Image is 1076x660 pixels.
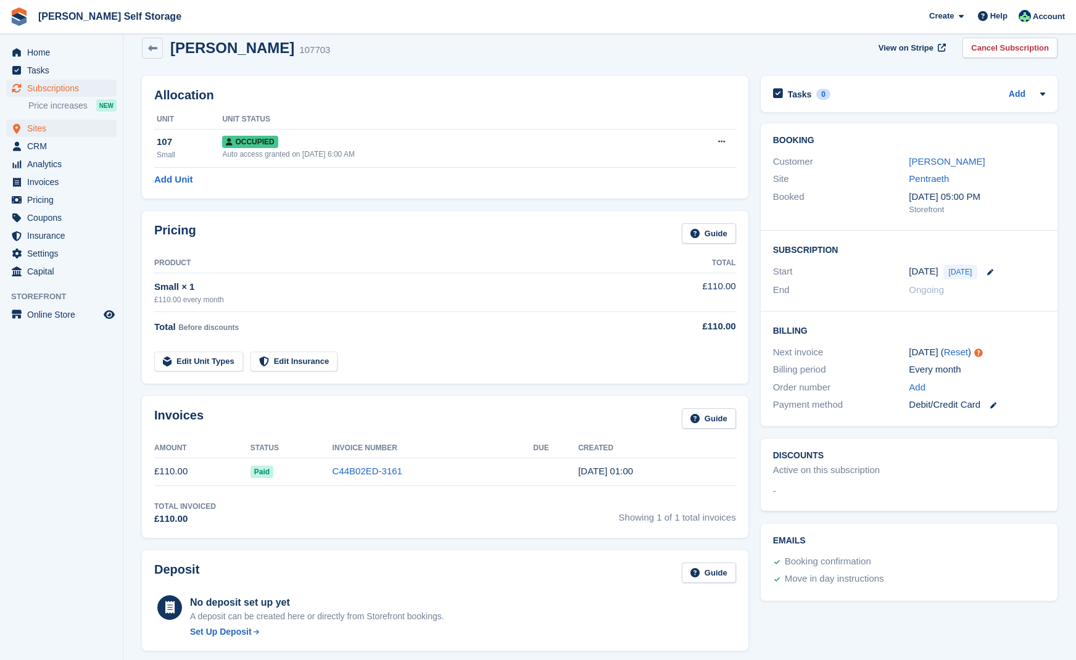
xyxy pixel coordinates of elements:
img: Dafydd Pritchard [1019,10,1031,22]
p: A deposit can be created here or directly from Storefront bookings. [190,610,444,623]
div: Order number [773,381,909,395]
div: Tooltip anchor [973,347,984,358]
span: Paid [250,466,273,478]
th: Status [250,439,333,458]
span: Occupied [222,136,278,148]
span: Storefront [11,291,123,303]
h2: Deposit [154,563,199,583]
span: Showing 1 of 1 total invoices [619,501,736,526]
th: Amount [154,439,250,458]
a: Edit Unit Types [154,352,243,372]
img: stora-icon-8386f47178a22dfd0bd8f6a31ec36ba5ce8667c1dd55bd0f319d3a0aa187defe.svg [10,7,28,26]
th: Due [533,439,578,458]
div: NEW [96,99,117,112]
th: Unit [154,110,222,130]
div: [DATE] ( ) [909,345,1045,360]
a: Set Up Deposit [190,625,444,638]
div: Auto access granted on [DATE] 6:00 AM [222,149,652,160]
h2: Subscription [773,243,1045,255]
div: 107 [157,135,222,149]
h2: [PERSON_NAME] [170,39,294,56]
a: Price increases NEW [28,99,117,112]
span: View on Stripe [879,42,933,54]
th: Created [578,439,735,458]
div: Payment method [773,398,909,412]
th: Unit Status [222,110,652,130]
div: Total Invoiced [154,501,216,512]
a: menu [6,155,117,173]
span: Pricing [27,191,101,208]
a: Add [909,381,925,395]
div: Small × 1 [154,280,646,294]
div: End [773,283,909,297]
span: Price increases [28,100,88,112]
div: 107703 [299,43,330,57]
span: Home [27,44,101,61]
div: Storefront [909,204,1045,216]
td: £110.00 [646,273,735,311]
a: Reset [944,347,968,357]
span: Capital [27,263,101,280]
a: C44B02ED-3161 [333,466,402,476]
a: menu [6,263,117,280]
a: menu [6,227,117,244]
a: menu [6,306,117,323]
h2: Discounts [773,451,1045,461]
span: Tasks [27,62,101,79]
div: Next invoice [773,345,909,360]
a: menu [6,138,117,155]
a: menu [6,209,117,226]
span: Subscriptions [27,80,101,97]
div: Booking confirmation [785,555,871,569]
span: Before discounts [178,323,239,332]
div: Start [773,265,909,279]
h2: Pricing [154,223,196,244]
a: Pentraeth [909,173,949,184]
a: Edit Insurance [250,352,338,372]
div: £110.00 [646,320,735,334]
a: Guide [682,408,736,429]
th: Total [646,254,735,273]
time: 2025-09-26 00:00:00 UTC [909,265,938,279]
div: £110.00 every month [154,294,646,305]
div: Active on this subscription [773,463,880,477]
a: menu [6,80,117,97]
a: Guide [682,563,736,583]
h2: Emails [773,536,1045,546]
span: Online Store [27,306,101,323]
a: Add [1009,88,1025,102]
div: Booked [773,190,909,216]
a: menu [6,44,117,61]
div: 0 [816,89,830,100]
a: View on Stripe [874,38,948,58]
td: £110.00 [154,458,250,485]
a: [PERSON_NAME] [909,156,985,167]
a: menu [6,173,117,191]
a: Preview store [102,307,117,322]
a: Guide [682,223,736,244]
div: Every month [909,363,1045,377]
div: Customer [773,155,909,169]
span: Account [1033,10,1065,23]
h2: Booking [773,136,1045,146]
a: Add Unit [154,173,192,187]
h2: Billing [773,324,1045,336]
span: Invoices [27,173,101,191]
span: Analytics [27,155,101,173]
a: menu [6,62,117,79]
div: No deposit set up yet [190,595,444,610]
div: Debit/Credit Card [909,398,1045,412]
span: Create [929,10,954,22]
div: Site [773,172,909,186]
span: Help [990,10,1008,22]
div: Set Up Deposit [190,625,252,638]
span: Coupons [27,209,101,226]
div: Billing period [773,363,909,377]
span: Settings [27,245,101,262]
th: Product [154,254,646,273]
div: Move in day instructions [785,572,884,587]
span: Insurance [27,227,101,244]
div: [DATE] 05:00 PM [909,190,1045,204]
th: Invoice Number [333,439,534,458]
span: [DATE] [943,265,978,279]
